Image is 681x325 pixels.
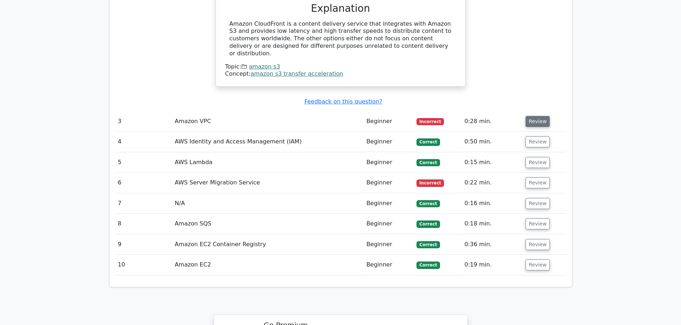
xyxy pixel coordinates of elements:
span: Correct [416,220,440,228]
td: Beginner [364,152,414,173]
td: AWS Server Migration Service [172,173,364,193]
td: 0:19 min. [462,255,523,275]
button: Review [525,116,550,127]
td: 9 [115,234,172,255]
a: amazon s3 transfer acceleration [251,70,343,77]
span: Correct [416,159,440,166]
td: 0:18 min. [462,214,523,234]
td: Beginner [364,214,414,234]
a: Feedback on this question? [304,98,382,105]
td: Amazon EC2 [172,255,364,275]
td: Amazon VPC [172,111,364,132]
td: Beginner [364,255,414,275]
span: Incorrect [416,118,444,125]
span: Correct [416,261,440,269]
span: Correct [416,241,440,248]
td: 0:22 min. [462,173,523,193]
td: 0:15 min. [462,152,523,173]
button: Review [525,259,550,270]
td: 4 [115,132,172,152]
td: Beginner [364,193,414,214]
div: Topic: [225,63,456,71]
button: Review [525,218,550,229]
span: Incorrect [416,179,444,187]
td: Beginner [364,132,414,152]
td: N/A [172,193,364,214]
td: Beginner [364,234,414,255]
td: AWS Identity and Access Management (IAM) [172,132,364,152]
td: Beginner [364,173,414,193]
td: Amazon SQS [172,214,364,234]
button: Review [525,198,550,209]
td: 6 [115,173,172,193]
div: Amazon CloudFront is a content delivery service that integrates with Amazon S3 and provides low l... [230,20,452,57]
td: 0:36 min. [462,234,523,255]
td: 0:50 min. [462,132,523,152]
h3: Explanation [230,2,452,15]
td: 5 [115,152,172,173]
td: 3 [115,111,172,132]
button: Review [525,157,550,168]
td: 0:16 min. [462,193,523,214]
span: Correct [416,138,440,146]
a: amazon s3 [249,63,280,70]
td: 8 [115,214,172,234]
td: Amazon EC2 Container Registry [172,234,364,255]
td: 10 [115,255,172,275]
div: Concept: [225,70,456,78]
button: Review [525,136,550,147]
td: 0:28 min. [462,111,523,132]
td: 7 [115,193,172,214]
td: AWS Lambda [172,152,364,173]
span: Correct [416,200,440,207]
button: Review [525,177,550,188]
td: Beginner [364,111,414,132]
button: Review [525,239,550,250]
